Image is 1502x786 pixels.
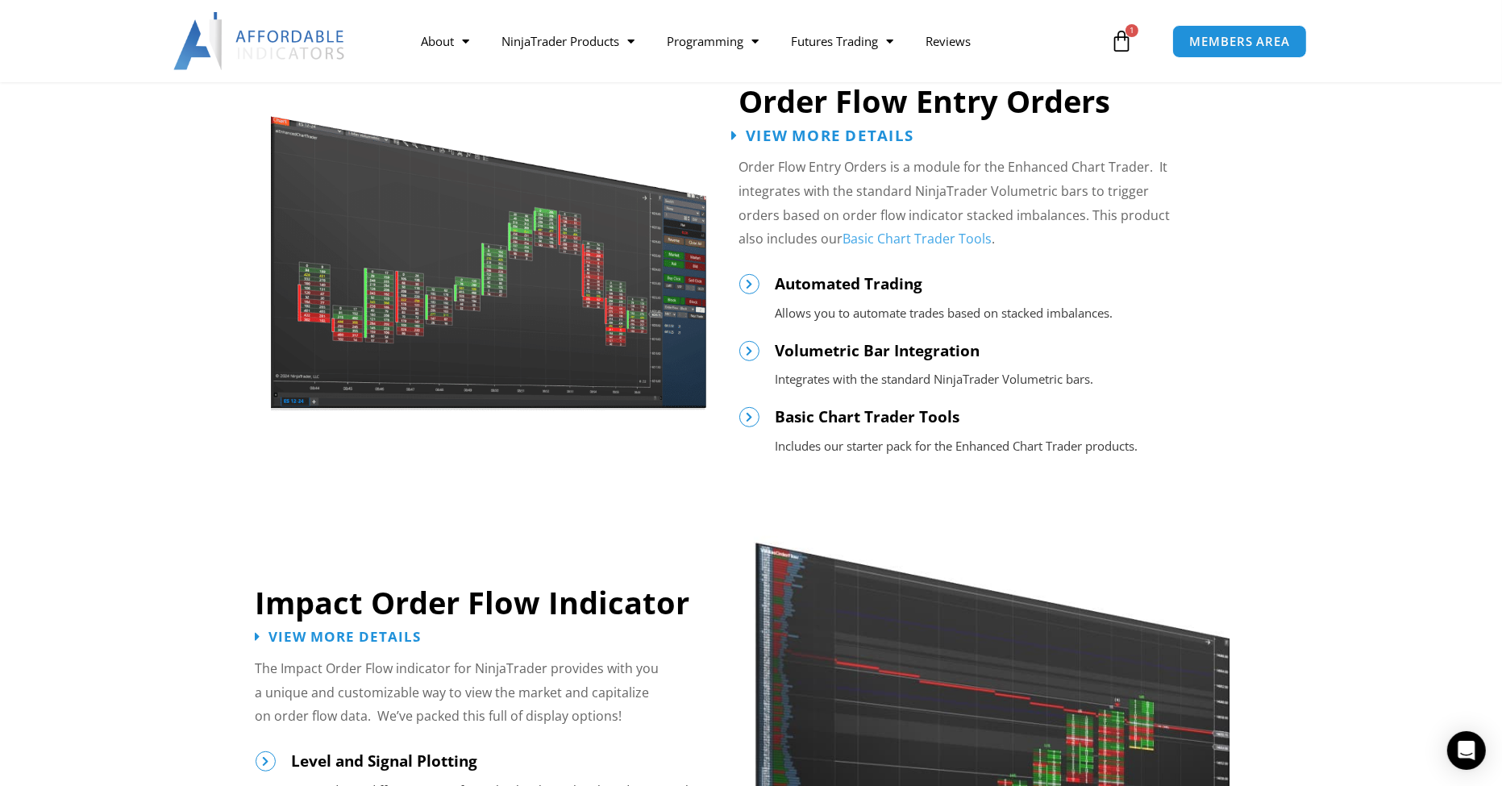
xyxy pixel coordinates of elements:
a: Futures Trading [775,23,909,60]
span: Basic Chart Trader Tools [776,406,960,427]
a: NinjaTrader Products [485,23,651,60]
a: 1 [1086,18,1157,64]
span: 1 [1125,24,1138,37]
span: Level and Signal Plotting [292,751,478,771]
a: Programming [651,23,775,60]
a: View More Details [256,630,422,643]
nav: Menu [405,23,1106,60]
span: Volumetric Bar Integration [776,340,980,361]
span: View More Details [269,630,422,643]
span: View More Details [746,127,913,143]
span: Automated Trading [776,273,923,294]
p: Integrates with the standard NinjaTrader Volumetric bars. [776,368,1247,391]
p: The Impact Order Flow indicator for NinjaTrader provides with you a unique and customizable way t... [256,657,663,729]
div: Open Intercom Messenger [1447,731,1486,770]
a: MEMBERS AREA [1172,25,1307,58]
img: LogoAI | Affordable Indicators – NinjaTrader [173,12,347,70]
img: Orderflow11 | Affordable Indicators – NinjaTrader [269,113,709,414]
a: View More Details [730,127,913,143]
p: Order Flow Entry Orders is a module for the Enhanced Chart Trader. It integrates with the standar... [739,156,1187,252]
a: About [405,23,485,60]
a: Reviews [909,23,987,60]
p: Includes our starter pack for the Enhanced Chart Trader products. [776,435,1247,458]
p: Allows you to automate trades based on stacked imbalances. [776,302,1247,325]
h2: Order Flow Entry Orders [739,81,1247,121]
span: MEMBERS AREA [1189,35,1290,48]
a: Basic Chart Trader Tools [843,230,992,247]
h2: Impact Order Flow Indicator [256,583,723,622]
